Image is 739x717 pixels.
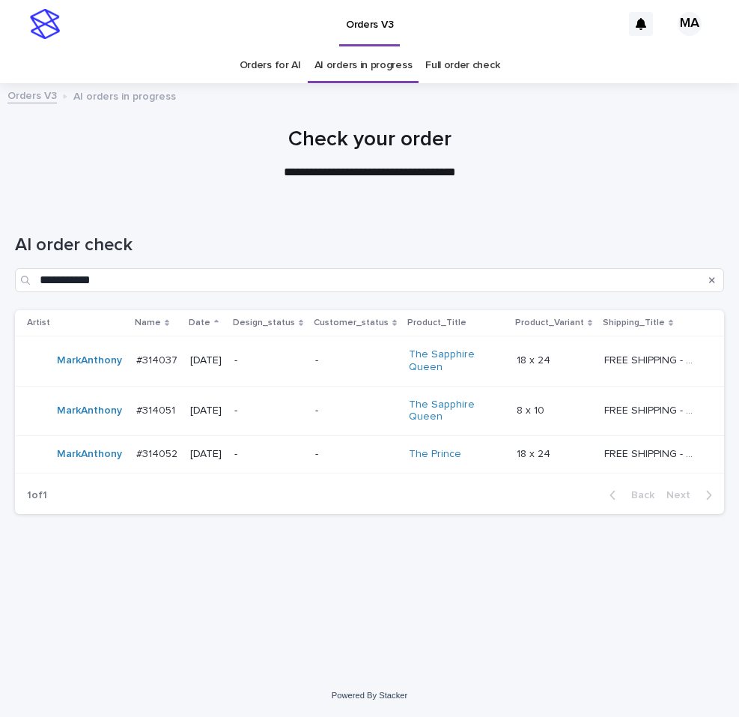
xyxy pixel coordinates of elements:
[57,448,122,461] a: MarkAnthony
[7,86,57,103] a: Orders V3
[604,351,701,367] p: FREE SHIPPING - preview in 1-2 business days, after your approval delivery will take 5-10 b.d.
[622,490,654,500] span: Back
[135,315,161,331] p: Name
[604,445,701,461] p: FREE SHIPPING - preview in 1-2 business days, after your approval delivery will take 5-10 b.d.
[136,351,180,367] p: #314037
[15,268,724,292] input: Search
[234,354,303,367] p: -
[190,354,222,367] p: [DATE]
[315,405,397,417] p: -
[15,235,724,256] h1: AI order check
[15,436,724,474] tr: MarkAnthony #314052#314052 [DATE]--The Prince 18 x 2418 x 24 FREE SHIPPING - preview in 1-2 busin...
[15,477,59,514] p: 1 of 1
[57,405,122,417] a: MarkAnthony
[240,48,301,83] a: Orders for AI
[234,405,303,417] p: -
[517,445,553,461] p: 18 x 24
[15,386,724,436] tr: MarkAnthony #314051#314051 [DATE]--The Sapphire Queen 8 x 108 x 10 FREE SHIPPING - preview in 1-2...
[666,490,699,500] span: Next
[189,315,210,331] p: Date
[315,354,397,367] p: -
[515,315,584,331] p: Product_Variant
[27,315,50,331] p: Artist
[190,448,222,461] p: [DATE]
[234,448,303,461] p: -
[517,402,547,417] p: 8 x 10
[409,448,461,461] a: The Prince
[409,399,502,424] a: The Sapphire Queen
[15,336,724,386] tr: MarkAnthony #314037#314037 [DATE]--The Sapphire Queen 18 x 2418 x 24 FREE SHIPPING - preview in 1...
[314,315,389,331] p: Customer_status
[604,402,701,417] p: FREE SHIPPING - preview in 1-2 business days, after your approval delivery will take 5-10 b.d.
[597,488,660,502] button: Back
[332,691,407,700] a: Powered By Stacker
[136,445,180,461] p: #314052
[136,402,178,417] p: #314051
[314,48,413,83] a: AI orders in progress
[407,315,466,331] p: Product_Title
[409,348,502,374] a: The Sapphire Queen
[517,351,553,367] p: 18 x 24
[57,354,122,367] a: MarkAnthony
[603,315,665,331] p: Shipping_Title
[425,48,499,83] a: Full order check
[15,127,724,153] h1: Check your order
[678,12,702,36] div: MA
[30,9,60,39] img: stacker-logo-s-only.png
[73,87,176,103] p: AI orders in progress
[233,315,295,331] p: Design_status
[315,448,397,461] p: -
[660,488,724,502] button: Next
[190,405,222,417] p: [DATE]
